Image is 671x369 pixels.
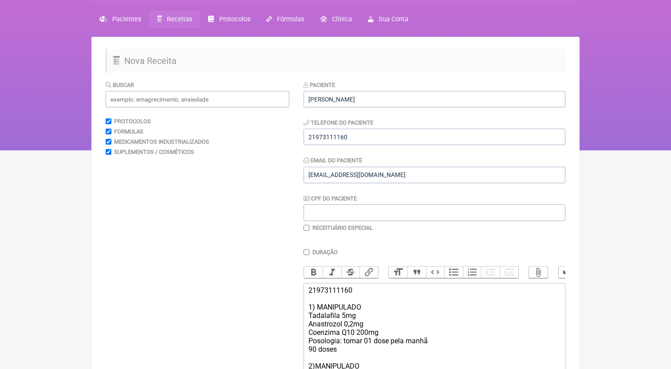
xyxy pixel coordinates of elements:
[114,128,143,135] label: Formulas
[149,11,200,28] a: Receitas
[114,138,209,145] label: Medicamentos Industrializados
[559,267,577,278] button: Undo
[277,16,304,23] span: Fórmulas
[389,267,407,278] button: Heading
[481,267,500,278] button: Decrease Level
[91,11,149,28] a: Pacientes
[304,119,373,126] label: Telefone do Paciente
[379,16,408,23] span: Sua Conta
[258,11,312,28] a: Fórmulas
[463,267,482,278] button: Numbers
[529,267,548,278] button: Attach Files
[407,267,426,278] button: Quote
[312,224,373,231] label: Receituário Especial
[114,118,151,125] label: Protocolos
[106,49,565,73] h2: Nova Receita
[219,16,250,23] span: Protocolos
[359,267,378,278] button: Link
[312,11,360,28] a: Clínica
[500,267,518,278] button: Increase Level
[304,157,362,164] label: Email do Paciente
[341,267,360,278] button: Strikethrough
[167,16,192,23] span: Receitas
[323,267,341,278] button: Italic
[106,91,289,107] input: exemplo: emagrecimento, ansiedade
[304,195,357,202] label: CPF do Paciente
[106,82,134,88] label: Buscar
[444,267,463,278] button: Bullets
[200,11,258,28] a: Protocolos
[304,82,335,88] label: Paciente
[360,11,416,28] a: Sua Conta
[312,249,338,255] label: Duração
[112,16,141,23] span: Pacientes
[426,267,445,278] button: Code
[304,267,323,278] button: Bold
[114,149,194,155] label: Suplementos / Cosméticos
[332,16,352,23] span: Clínica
